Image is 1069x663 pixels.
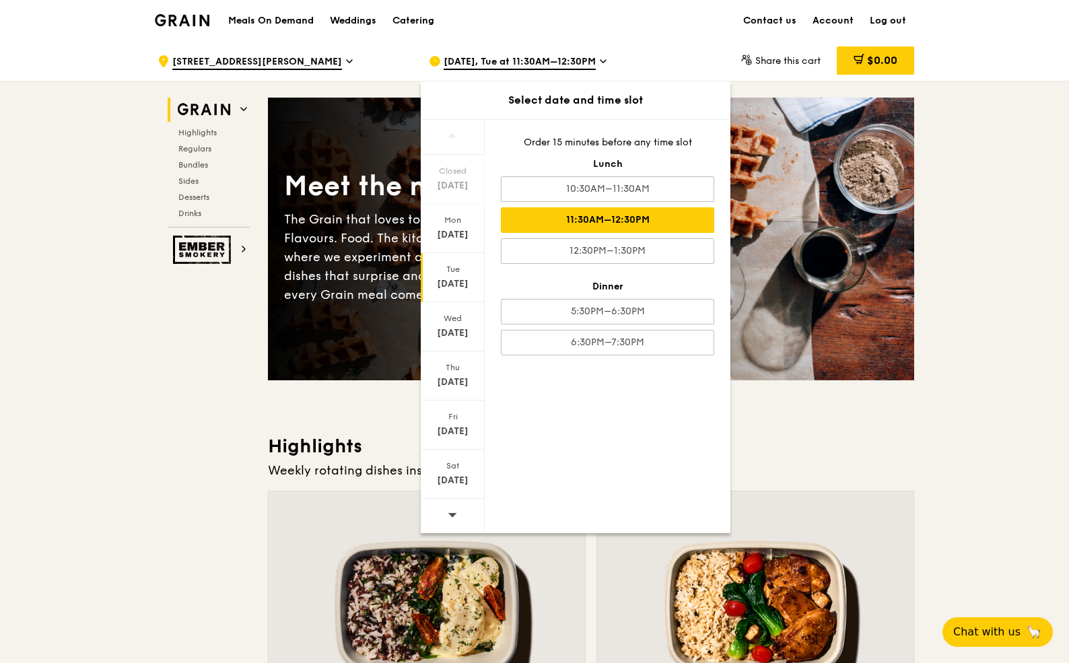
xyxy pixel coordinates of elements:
div: Order 15 minutes before any time slot [501,136,714,149]
div: 6:30PM–7:30PM [501,330,714,355]
span: [DATE], Tue at 11:30AM–12:30PM [444,55,596,70]
span: Bundles [178,160,208,170]
div: 12:30PM–1:30PM [501,238,714,264]
div: Sat [423,460,483,471]
div: [DATE] [423,425,483,438]
div: Select date and time slot [421,92,730,108]
div: Dinner [501,280,714,293]
img: Ember Smokery web logo [173,236,235,264]
div: Meet the new Grain [284,168,591,205]
a: Contact us [735,1,804,41]
h1: Meals On Demand [228,14,314,28]
div: Lunch [501,158,714,171]
span: Highlights [178,128,217,137]
span: Drinks [178,209,201,218]
span: 🦙 [1026,624,1042,640]
div: 5:30PM–6:30PM [501,299,714,324]
div: Fri [423,411,483,422]
div: [DATE] [423,179,483,193]
div: [DATE] [423,277,483,291]
div: [DATE] [423,326,483,340]
span: Desserts [178,193,209,202]
img: Grain web logo [173,98,235,122]
a: Catering [384,1,442,41]
span: Regulars [178,144,211,153]
span: Sides [178,176,199,186]
div: Tue [423,264,483,275]
span: [STREET_ADDRESS][PERSON_NAME] [172,55,342,70]
div: Wed [423,313,483,324]
div: Weddings [330,1,376,41]
div: Closed [423,166,483,176]
div: Weekly rotating dishes inspired by flavours from around the world. [268,461,914,480]
span: $0.00 [867,54,897,67]
span: Chat with us [953,624,1021,640]
div: The Grain that loves to play. With ingredients. Flavours. Food. The kitchen is our happy place, w... [284,210,591,304]
button: Chat with us🦙 [942,617,1053,647]
a: Weddings [322,1,384,41]
div: 10:30AM–11:30AM [501,176,714,202]
div: Catering [392,1,434,41]
div: Mon [423,215,483,225]
span: Share this cart [755,55,821,67]
div: Thu [423,362,483,373]
h3: Highlights [268,434,914,458]
img: Grain [155,14,209,26]
div: 11:30AM–12:30PM [501,207,714,233]
a: Account [804,1,862,41]
a: Log out [862,1,914,41]
div: [DATE] [423,376,483,389]
div: [DATE] [423,474,483,487]
div: [DATE] [423,228,483,242]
